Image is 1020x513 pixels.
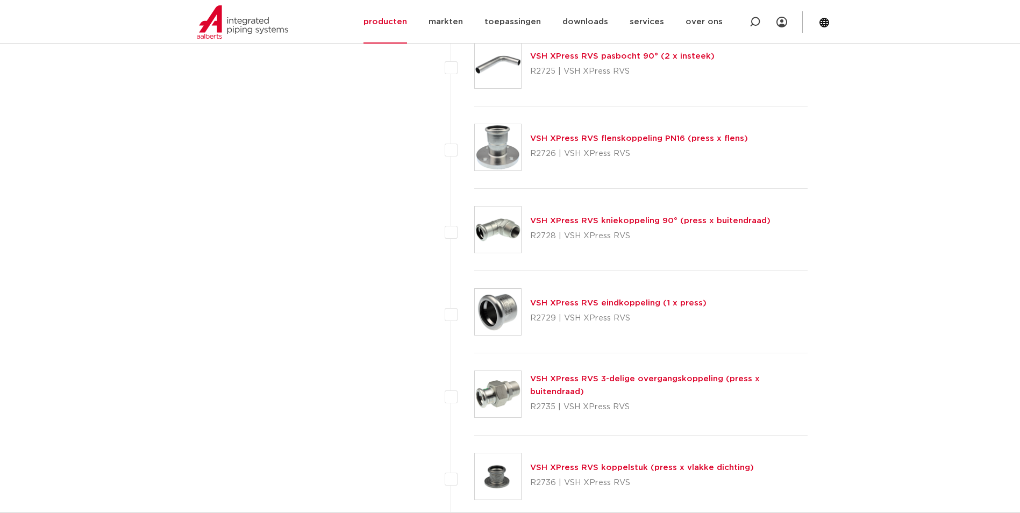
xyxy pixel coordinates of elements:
img: Thumbnail for VSH XPress RVS 3-delige overgangskoppeling (press x buitendraad) [475,371,521,417]
p: R2726 | VSH XPress RVS [530,145,748,162]
p: R2725 | VSH XPress RVS [530,63,715,80]
img: Thumbnail for VSH XPress RVS kniekoppeling 90° (press x buitendraad) [475,206,521,253]
p: R2735 | VSH XPress RVS [530,398,808,416]
p: R2729 | VSH XPress RVS [530,310,707,327]
img: Thumbnail for VSH XPress RVS pasbocht 90° (2 x insteek) [475,42,521,88]
a: VSH XPress RVS koppelstuk (press x vlakke dichting) [530,464,754,472]
a: VSH XPress RVS flenskoppeling PN16 (press x flens) [530,134,748,142]
img: Thumbnail for VSH XPress RVS koppelstuk (press x vlakke dichting) [475,453,521,500]
p: R2728 | VSH XPress RVS [530,227,771,245]
a: VSH XPress RVS 3-delige overgangskoppeling (press x buitendraad) [530,375,760,396]
img: Thumbnail for VSH XPress RVS flenskoppeling PN16 (press x flens) [475,124,521,170]
p: R2736 | VSH XPress RVS [530,474,754,491]
img: Thumbnail for VSH XPress RVS eindkoppeling (1 x press) [475,289,521,335]
a: VSH XPress RVS kniekoppeling 90° (press x buitendraad) [530,217,771,225]
a: VSH XPress RVS eindkoppeling (1 x press) [530,299,707,307]
a: VSH XPress RVS pasbocht 90° (2 x insteek) [530,52,715,60]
